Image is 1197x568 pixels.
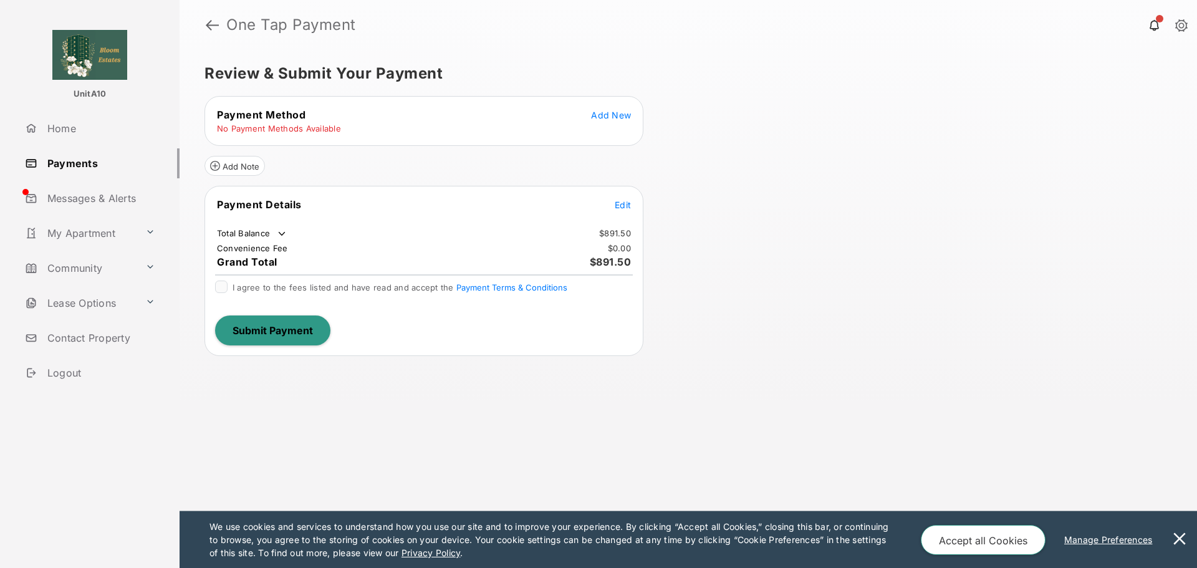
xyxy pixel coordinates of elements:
h5: Review & Submit Your Payment [204,66,1162,81]
td: $891.50 [598,228,632,239]
td: Total Balance [216,228,288,240]
button: Submit Payment [215,315,330,345]
a: Lease Options [20,288,140,318]
a: Community [20,253,140,283]
td: $0.00 [607,243,632,254]
td: No Payment Methods Available [216,123,342,134]
strong: One Tap Payment [226,17,356,32]
u: Manage Preferences [1064,534,1158,545]
button: Add New [591,108,631,121]
button: I agree to the fees listed and have read and accept the [456,282,567,292]
span: Edit [615,200,631,210]
p: We use cookies and services to understand how you use our site and to improve your experience. By... [209,520,895,559]
u: Privacy Policy [401,547,460,558]
button: Accept all Cookies [921,525,1046,555]
button: Add Note [204,156,265,176]
button: Edit [615,198,631,211]
a: Payments [20,148,180,178]
a: Messages & Alerts [20,183,180,213]
a: My Apartment [20,218,140,248]
td: Convenience Fee [216,243,289,254]
span: I agree to the fees listed and have read and accept the [233,282,567,292]
p: UnitA10 [74,88,107,100]
a: Logout [20,358,180,388]
span: Add New [591,110,631,120]
a: Contact Property [20,323,180,353]
span: Grand Total [217,256,277,268]
span: Payment Method [217,108,305,121]
span: $891.50 [590,256,632,268]
a: Home [20,113,180,143]
span: Payment Details [217,198,302,211]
